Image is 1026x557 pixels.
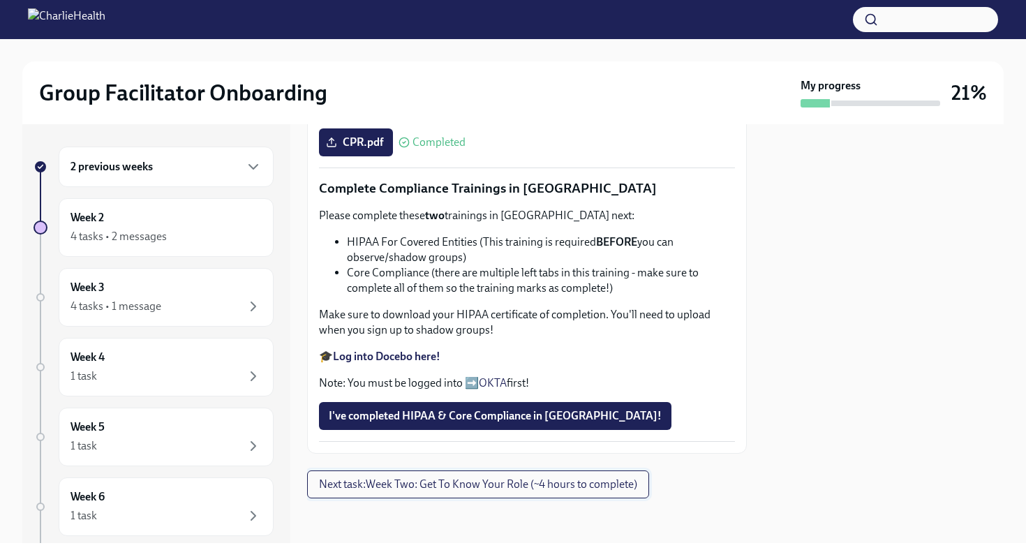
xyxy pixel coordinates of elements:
p: Make sure to download your HIPAA certificate of completion. You'll need to upload when you sign u... [319,307,735,338]
div: 1 task [70,369,97,384]
a: Week 51 task [34,408,274,466]
label: CPR.pdf [319,128,393,156]
div: 1 task [70,438,97,454]
button: Next task:Week Two: Get To Know Your Role (~4 hours to complete) [307,470,649,498]
a: Log into Docebo here! [333,350,440,363]
h6: Week 6 [70,489,105,505]
h3: 21% [951,80,987,105]
strong: two [425,209,445,222]
strong: My progress [801,78,861,94]
h6: Week 5 [70,419,105,435]
span: I've completed HIPAA & Core Compliance in [GEOGRAPHIC_DATA]! [329,409,662,423]
div: 4 tasks • 2 messages [70,229,167,244]
a: Week 61 task [34,477,274,536]
a: Week 34 tasks • 1 message [34,268,274,327]
a: OKTA [479,376,507,389]
span: Next task : Week Two: Get To Know Your Role (~4 hours to complete) [319,477,637,491]
strong: BEFORE [596,235,637,248]
h6: Week 3 [70,280,105,295]
h6: Week 2 [70,210,104,225]
div: 4 tasks • 1 message [70,299,161,314]
span: Completed [412,137,466,148]
button: I've completed HIPAA & Core Compliance in [GEOGRAPHIC_DATA]! [319,402,671,430]
img: CharlieHealth [28,8,105,31]
div: 2 previous weeks [59,147,274,187]
a: Week 41 task [34,338,274,396]
h2: Group Facilitator Onboarding [39,79,327,107]
p: Please complete these trainings in [GEOGRAPHIC_DATA] next: [319,208,735,223]
h6: 2 previous weeks [70,159,153,174]
a: Week 24 tasks • 2 messages [34,198,274,257]
span: CPR.pdf [329,135,383,149]
li: Core Compliance (there are multiple left tabs in this training - make sure to complete all of the... [347,265,735,296]
li: HIPAA For Covered Entities (This training is required you can observe/shadow groups) [347,235,735,265]
div: 1 task [70,508,97,523]
p: Note: You must be logged into ➡️ first! [319,376,735,391]
p: 🎓 [319,349,735,364]
h6: Week 4 [70,350,105,365]
p: Complete Compliance Trainings in [GEOGRAPHIC_DATA] [319,179,735,198]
